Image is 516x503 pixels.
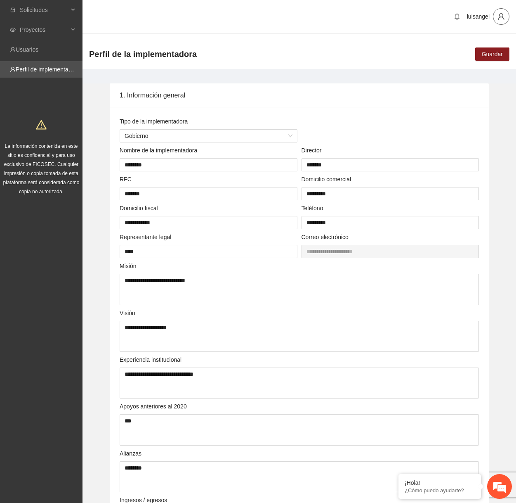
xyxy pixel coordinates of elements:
[493,13,509,20] span: user
[120,449,141,458] label: Alianzas
[48,110,114,194] span: Estamos en línea.
[20,2,68,18] span: Solicitudes
[4,225,157,254] textarea: Escriba su mensaje y pulse “Intro”
[120,355,181,364] label: Experiencia institucional
[16,66,80,73] a: Perfil de implementadora
[120,233,171,242] label: Representante legal
[120,146,197,155] label: Nombre de la implementadora
[302,175,351,184] label: Domicilio comercial
[451,13,463,20] span: bell
[3,143,80,195] span: La información contenida en este sitio es confidencial y para uso exclusivo de FICOSEC. Cualquier...
[10,7,16,13] span: inbox
[120,175,132,184] label: RFC
[120,83,479,107] div: 1. Información general
[302,146,322,155] label: Director
[20,21,68,38] span: Proyectos
[467,13,490,20] span: luisangel
[302,233,349,242] label: Correo electrónico
[482,50,503,59] span: Guardar
[36,119,47,130] span: warning
[120,204,158,213] label: Domicilio fiscal
[89,47,197,61] span: Perfil de la implementadora
[120,402,187,411] label: Apoyos anteriores al 2020
[10,27,16,33] span: eye
[450,10,464,23] button: bell
[493,8,509,25] button: user
[120,117,188,126] label: Tipo de la implementadora
[302,204,323,213] label: Teléfono
[405,479,475,486] div: ¡Hola!
[405,487,475,494] p: ¿Cómo puedo ayudarte?
[125,130,292,142] span: Gobierno
[16,46,38,53] a: Usuarios
[135,4,155,24] div: Minimizar ventana de chat en vivo
[43,42,139,53] div: Chatee con nosotros ahora
[120,261,136,270] label: Misión
[120,308,135,318] label: Visión
[475,47,509,61] button: Guardar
